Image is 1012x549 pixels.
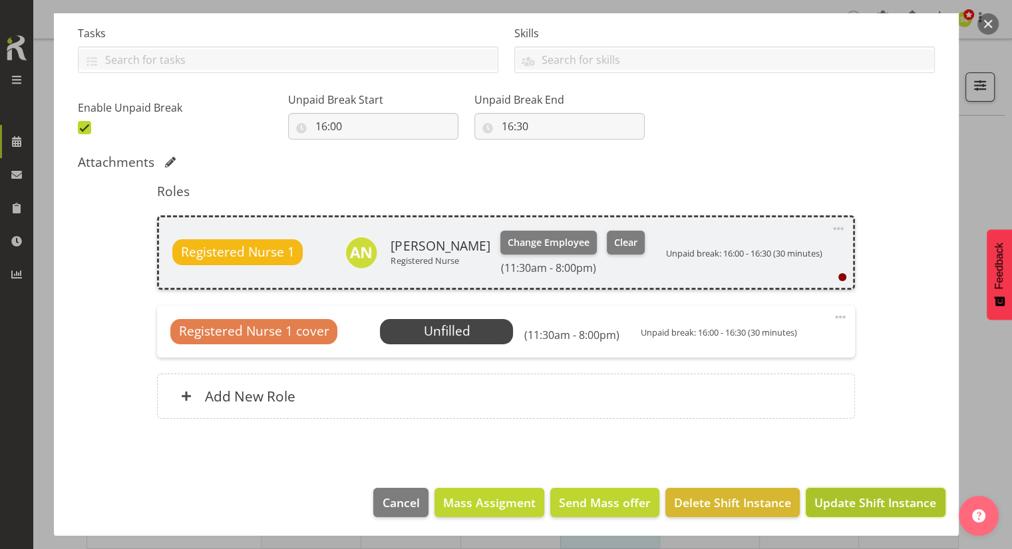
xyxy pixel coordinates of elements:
span: Send Mass offer [559,494,651,511]
span: Feedback [993,243,1005,289]
span: Unpaid break: 16:00 - 16:30 (30 minutes) [666,247,822,259]
h5: Attachments [78,154,154,170]
button: Feedback - Show survey [987,229,1012,320]
label: Enable Unpaid Break [78,100,280,116]
input: Click to select... [474,113,645,140]
span: Registered Nurse 1 [181,243,295,262]
button: Cancel [373,488,428,517]
input: Click to select... [288,113,458,140]
label: Tasks [78,25,498,41]
button: Update Shift Instance [806,488,945,517]
button: Clear [607,231,645,255]
button: Mass Assigment [434,488,544,517]
h5: Roles [157,183,855,199]
label: Unpaid Break Start [288,92,458,108]
button: Delete Shift Instance [665,488,800,517]
h6: (11:30am - 8:00pm) [500,261,644,274]
span: Mass Assigment [443,494,536,511]
span: Unpaid break: 16:00 - 16:30 (30 minutes) [640,326,796,338]
span: Clear [614,235,637,250]
h6: (11:30am - 8:00pm) [524,328,619,342]
p: Registered Nurse [391,255,490,266]
span: Unfilled [423,322,470,340]
span: Delete Shift Instance [674,494,791,511]
h6: [PERSON_NAME] [391,239,490,253]
span: Registered Nurse 1 cover [179,322,329,341]
input: Search for skills [515,49,934,70]
img: alysia-newman-woods11835.jpg [345,237,377,269]
input: Search for tasks [79,49,498,70]
button: Change Employee [500,231,597,255]
label: Skills [514,25,935,41]
img: help-xxl-2.png [972,509,985,522]
h6: Add New Role [205,387,295,405]
span: Change Employee [508,235,590,250]
span: Update Shift Instance [814,494,936,511]
span: Cancel [383,494,420,511]
div: User is clocked out [838,273,846,281]
label: Unpaid Break End [474,92,645,108]
button: Send Mass offer [550,488,659,517]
